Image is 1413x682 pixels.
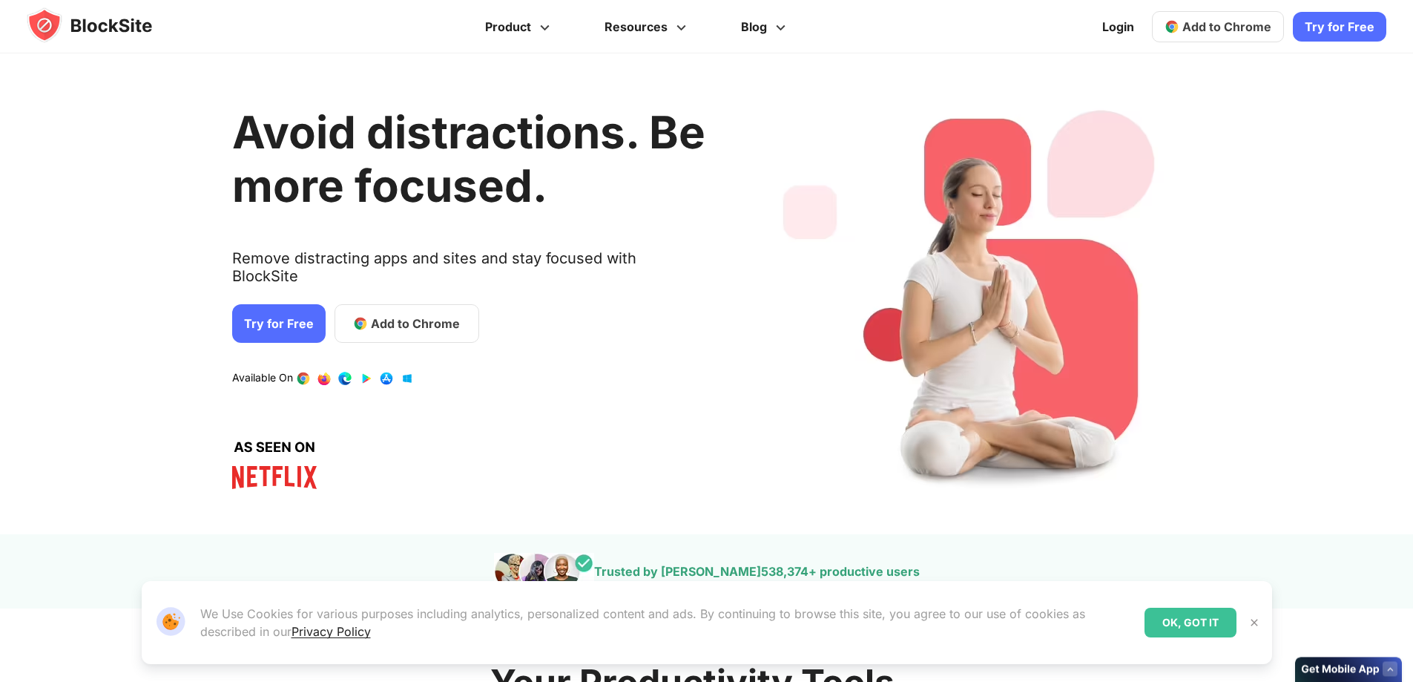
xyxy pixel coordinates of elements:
a: Try for Free [1293,12,1386,42]
img: pepole images [494,553,594,590]
button: Close [1245,613,1264,632]
div: OK, GOT IT [1144,608,1236,637]
img: Close [1248,617,1260,629]
text: Available On [232,371,293,386]
img: blocksite-icon.5d769676.svg [27,7,181,43]
text: Remove distracting apps and sites and stay focused with BlockSite [232,249,705,297]
span: Add to Chrome [371,315,460,332]
span: Add to Chrome [1182,19,1271,34]
img: chrome-icon.svg [1165,19,1179,34]
a: Privacy Policy [292,624,371,639]
a: Try for Free [232,304,326,343]
p: We Use Cookies for various purposes including analytics, personalized content and ads. By continu... [200,605,1133,640]
a: Add to Chrome [335,304,479,343]
h1: Avoid distractions. Be more focused. [232,105,705,212]
a: Login [1093,9,1143,45]
a: Add to Chrome [1152,11,1284,42]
